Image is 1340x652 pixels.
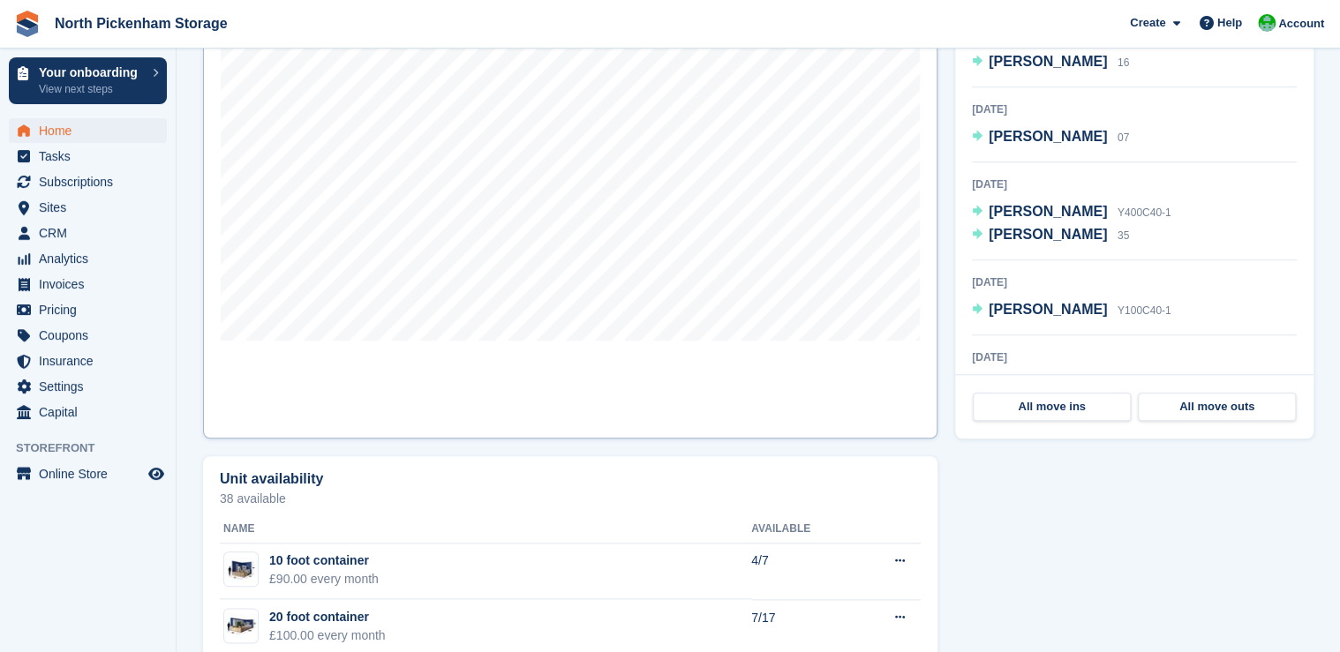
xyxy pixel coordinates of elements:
span: Invoices [39,272,145,296]
a: [PERSON_NAME] Y100C40-1 [972,299,1171,322]
th: Available [751,515,855,543]
span: Home [39,118,145,143]
span: Tasks [39,144,145,169]
div: [DATE] [972,349,1297,365]
span: Storefront [16,439,176,457]
span: [PERSON_NAME] [989,227,1107,242]
div: 20 foot container [269,608,386,626]
a: All move outs [1138,393,1296,421]
span: Coupons [39,323,145,348]
span: [PERSON_NAME] [989,54,1107,69]
div: [DATE] [972,176,1297,192]
span: [PERSON_NAME] [989,302,1107,317]
a: All move ins [973,393,1131,421]
a: menu [9,195,167,220]
span: CRM [39,221,145,245]
a: Your onboarding View next steps [9,57,167,104]
td: 4/7 [751,543,855,599]
span: [PERSON_NAME] [989,204,1107,219]
div: [DATE] [972,101,1297,117]
a: menu [9,323,167,348]
a: menu [9,118,167,143]
a: [PERSON_NAME] Y400C40-1 [972,201,1171,224]
a: menu [9,144,167,169]
p: View next steps [39,81,144,97]
a: menu [9,374,167,399]
a: menu [9,169,167,194]
p: Your onboarding [39,66,144,79]
a: menu [9,272,167,296]
span: Y100C40-1 [1118,304,1171,317]
th: Name [220,515,751,543]
img: stora-icon-8386f47178a22dfd0bd8f6a31ec36ba5ce8667c1dd55bd0f319d3a0aa187defe.svg [14,11,41,37]
a: [PERSON_NAME] 35 [972,224,1129,247]
p: 38 available [220,492,921,505]
span: 07 [1118,131,1129,144]
a: North Pickenham Storage [48,9,235,38]
img: 10-ft-container.jpg [224,557,258,582]
a: Preview store [146,463,167,484]
div: [DATE] [972,274,1297,290]
span: Account [1278,15,1324,33]
span: Y400C40-1 [1118,206,1171,219]
a: menu [9,461,167,486]
a: menu [9,246,167,271]
a: menu [9,221,167,245]
div: £100.00 every month [269,626,386,645]
span: Analytics [39,246,145,271]
span: Sites [39,195,145,220]
span: Pricing [39,297,145,322]
span: Help [1217,14,1242,32]
span: Settings [39,374,145,399]
a: menu [9,297,167,322]
div: 10 foot container [269,551,379,570]
div: £90.00 every month [269,570,379,588]
span: Create [1130,14,1165,32]
img: Chris Gulliver [1258,14,1276,32]
span: 16 [1118,56,1129,69]
span: 35 [1118,229,1129,242]
span: [PERSON_NAME] [989,129,1107,144]
span: Online Store [39,461,145,486]
span: Insurance [39,348,145,373]
a: [PERSON_NAME] 07 [972,126,1129,149]
a: menu [9,348,167,373]
a: [PERSON_NAME] 16 [972,51,1129,74]
img: 20-ft-container.jpg [224,613,258,639]
span: Subscriptions [39,169,145,194]
h2: Unit availability [220,471,323,487]
a: menu [9,400,167,424]
span: Capital [39,400,145,424]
